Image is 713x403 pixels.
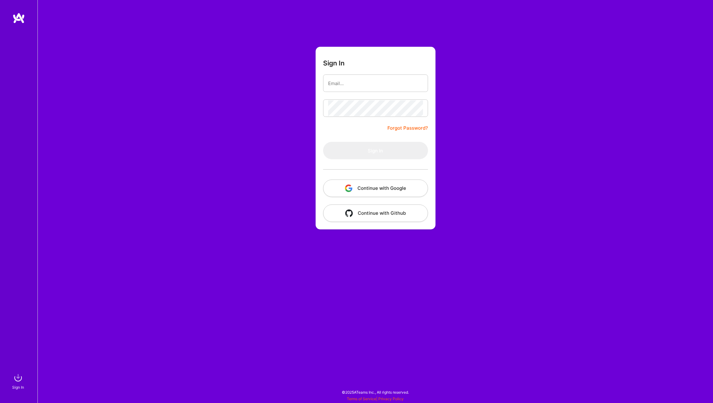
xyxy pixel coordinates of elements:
[12,372,24,384] img: sign in
[345,185,352,192] img: icon
[387,124,428,132] a: Forgot Password?
[13,372,24,391] a: sign inSign In
[323,204,428,222] button: Continue with Github
[347,396,404,401] span: |
[323,180,428,197] button: Continue with Google
[323,142,428,159] button: Sign In
[37,384,713,400] div: © 2025 ATeams Inc., All rights reserved.
[328,75,423,91] input: Email...
[12,384,24,391] div: Sign In
[378,396,404,401] a: Privacy Policy
[347,396,376,401] a: Terms of Service
[12,12,25,24] img: logo
[323,59,345,67] h3: Sign In
[345,209,353,217] img: icon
